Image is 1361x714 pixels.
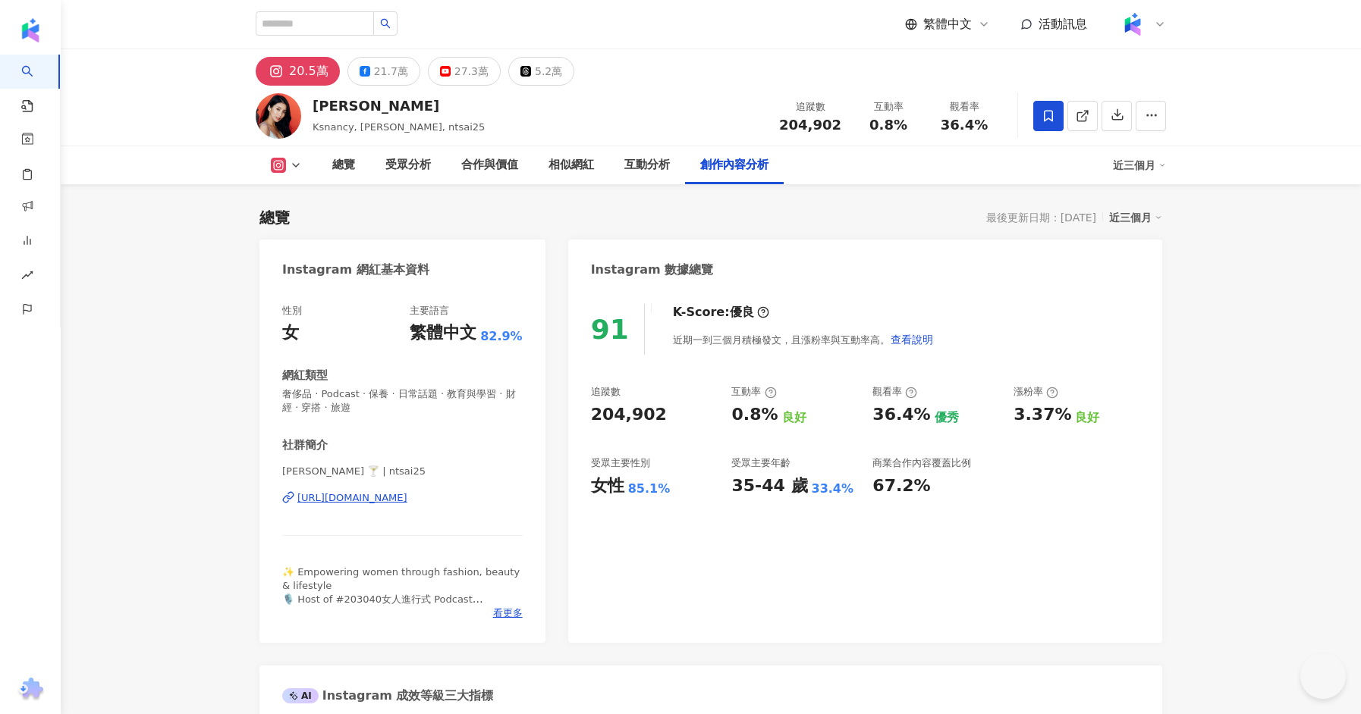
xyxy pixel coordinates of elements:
[891,334,933,346] span: 查看說明
[890,324,934,355] button: 查看說明
[347,57,420,86] button: 21.7萬
[1014,403,1071,427] div: 3.37%
[591,474,624,498] div: 女性
[297,491,407,505] div: [URL][DOMAIN_NAME]
[700,156,769,174] div: 創作內容分析
[259,207,290,228] div: 總覽
[1118,10,1147,39] img: Kolr%20app%20icon%20%281%29.png
[282,437,328,453] div: 社群簡介
[374,61,408,82] div: 21.7萬
[480,328,523,345] span: 82.9%
[872,474,930,498] div: 67.2%
[282,368,328,384] div: 網紅類型
[941,117,988,133] span: 36.4%
[535,61,562,82] div: 5.2萬
[591,403,667,427] div: 204,902
[282,688,319,703] div: AI
[673,324,934,355] div: 近期一到三個月積極發文，且漲粉率與互動率高。
[673,304,769,321] div: K-Score :
[256,57,340,86] button: 20.5萬
[731,474,807,498] div: 35-44 歲
[624,156,670,174] div: 互動分析
[508,57,574,86] button: 5.2萬
[1113,153,1166,177] div: 近三個月
[591,261,714,278] div: Instagram 數據總覽
[872,456,971,470] div: 商業合作內容覆蓋比例
[21,260,33,294] span: rise
[282,687,493,704] div: Instagram 成效等級三大指標
[313,96,485,115] div: [PERSON_NAME]
[313,121,485,133] span: Ksnancy, [PERSON_NAME], ntsai25
[282,321,299,345] div: 女
[935,99,993,114] div: 觀看率
[731,385,776,399] div: 互動率
[779,117,841,133] span: 204,902
[428,57,501,86] button: 27.3萬
[935,409,959,426] div: 優秀
[779,99,841,114] div: 追蹤數
[282,387,523,415] span: 奢侈品 · Podcast · 保養 · 日常話題 · 教育與學習 · 財經 · 穿搭 · 旅遊
[548,156,594,174] div: 相似網紅
[730,304,754,321] div: 優良
[21,55,52,114] a: search
[591,385,621,399] div: 追蹤數
[1300,653,1346,699] iframe: Help Scout Beacon - Open
[282,261,429,278] div: Instagram 網紅基本資料
[731,456,791,470] div: 受眾主要年齡
[454,61,489,82] div: 27.3萬
[380,18,391,29] span: search
[628,481,671,497] div: 85.1%
[731,403,778,427] div: 0.8%
[591,314,629,345] div: 91
[282,465,523,478] span: [PERSON_NAME] 🍸 | ntsai25
[16,678,46,702] img: chrome extension
[872,385,917,399] div: 觀看率
[860,99,917,114] div: 互動率
[282,491,523,505] a: [URL][DOMAIN_NAME]
[385,156,431,174] div: 受眾分析
[1075,409,1099,426] div: 良好
[410,321,476,345] div: 繁體中文
[493,606,523,620] span: 看更多
[289,61,328,82] div: 20.5萬
[1014,385,1058,399] div: 漲粉率
[1039,17,1087,31] span: 活動訊息
[1109,208,1162,227] div: 近三個月
[591,456,650,470] div: 受眾主要性別
[461,156,518,174] div: 合作與價值
[812,481,854,497] div: 33.4%
[18,18,42,42] img: logo icon
[986,211,1096,224] div: 最後更新日期：[DATE]
[869,117,907,133] span: 0.8%
[410,304,449,318] div: 主要語言
[282,304,302,318] div: 性別
[282,566,520,633] span: ✨ Empowering women through fashion, beauty & lifestyle 🎙️ Host of #203040女人進行式 Podcast 🤝 Let’s co...
[923,16,972,33] span: 繁體中文
[256,93,301,139] img: KOL Avatar
[782,409,806,426] div: 良好
[872,403,930,427] div: 36.4%
[332,156,355,174] div: 總覽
